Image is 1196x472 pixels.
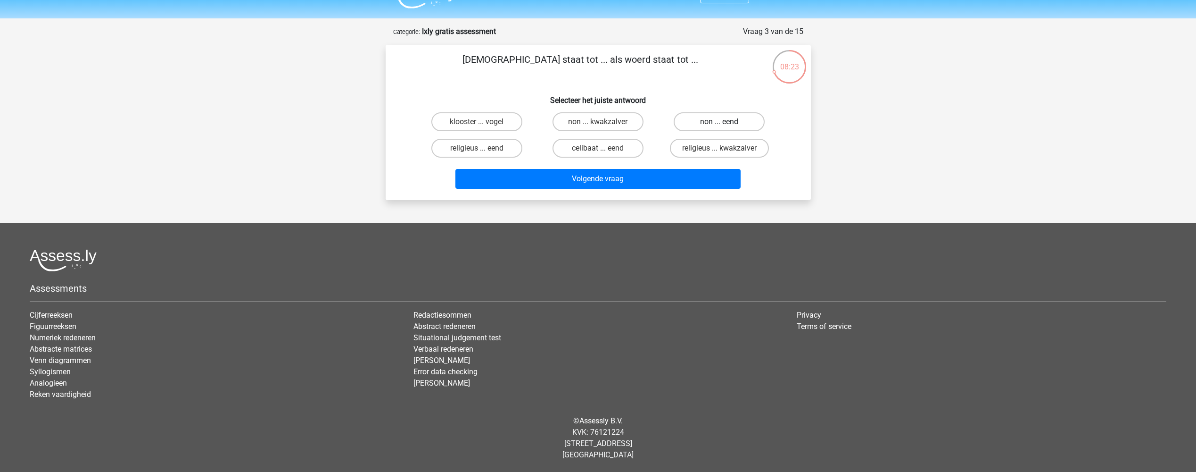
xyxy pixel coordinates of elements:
[30,356,91,365] a: Venn diagrammen
[30,283,1166,294] h5: Assessments
[797,311,821,320] a: Privacy
[431,112,522,131] label: klooster ... vogel
[30,322,76,331] a: Figuurreeksen
[23,408,1173,468] div: © KVK: 76121224 [STREET_ADDRESS] [GEOGRAPHIC_DATA]
[30,390,91,399] a: Reken vaardigheid
[30,379,67,388] a: Analogieen
[30,367,71,376] a: Syllogismen
[743,26,803,37] div: Vraag 3 van de 15
[401,88,796,105] h6: Selecteer het juiste antwoord
[422,27,496,36] strong: Ixly gratis assessment
[670,139,769,158] label: religieus ... kwakzalver
[413,367,478,376] a: Error data checking
[393,28,420,35] small: Categorie:
[413,379,470,388] a: [PERSON_NAME]
[401,52,760,81] p: [DEMOGRAPHIC_DATA] staat tot ... als woerd staat tot ...
[413,311,471,320] a: Redactiesommen
[797,322,851,331] a: Terms of service
[413,322,476,331] a: Abstract redeneren
[772,49,807,73] div: 08:23
[431,139,522,158] label: religieus ... eend
[413,356,470,365] a: [PERSON_NAME]
[30,249,97,271] img: Assessly logo
[553,139,643,158] label: celibaat ... eend
[413,345,473,354] a: Verbaal redeneren
[413,333,501,342] a: Situational judgement test
[455,169,741,189] button: Volgende vraag
[553,112,643,131] label: non ... kwakzalver
[674,112,765,131] label: non ... eend
[579,416,623,425] a: Assessly B.V.
[30,311,73,320] a: Cijferreeksen
[30,345,92,354] a: Abstracte matrices
[30,333,96,342] a: Numeriek redeneren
